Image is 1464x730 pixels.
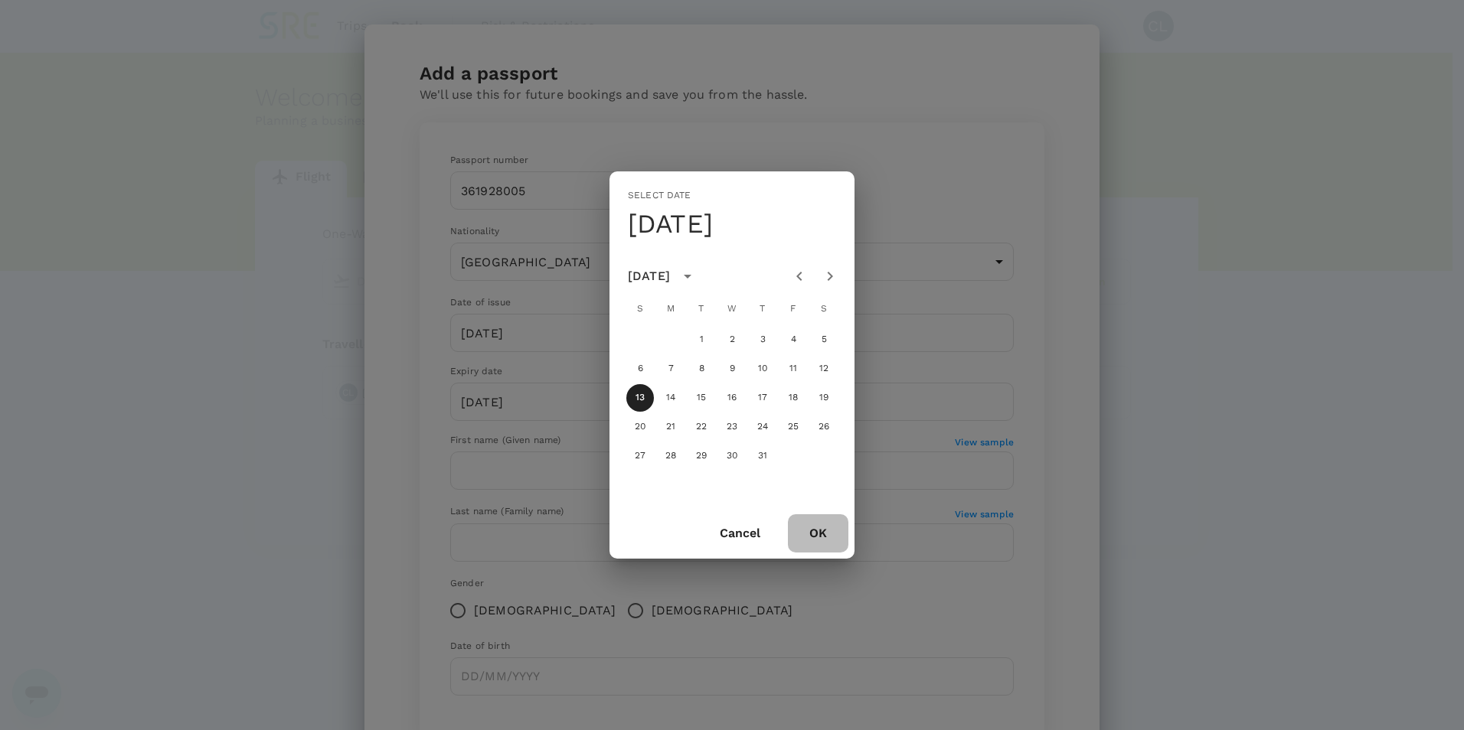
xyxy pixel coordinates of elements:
[788,514,848,552] button: OK
[628,184,691,208] span: Select date
[657,384,685,412] button: 14
[688,442,715,470] button: 29
[810,413,838,441] button: 26
[779,326,807,354] button: 4
[749,326,776,354] button: 3
[779,413,807,441] button: 25
[784,261,815,292] button: Previous month
[626,413,654,441] button: 20
[810,355,838,383] button: 12
[698,514,782,552] button: Cancel
[718,413,746,441] button: 23
[626,355,654,383] button: 6
[749,384,776,412] button: 17
[718,326,746,354] button: 2
[688,326,715,354] button: 1
[749,442,776,470] button: 31
[657,294,685,324] span: Monday
[779,294,807,324] span: Friday
[657,442,685,470] button: 28
[688,355,715,383] button: 8
[779,384,807,412] button: 18
[657,355,685,383] button: 7
[688,413,715,441] button: 22
[675,263,701,289] button: calendar view is open, switch to year view
[718,294,746,324] span: Wednesday
[749,413,776,441] button: 24
[749,294,776,324] span: Thursday
[815,261,845,292] button: Next month
[688,294,715,324] span: Tuesday
[718,384,746,412] button: 16
[779,355,807,383] button: 11
[810,326,838,354] button: 5
[626,384,654,412] button: 13
[810,294,838,324] span: Saturday
[810,384,838,412] button: 19
[718,355,746,383] button: 9
[626,294,654,324] span: Sunday
[657,413,685,441] button: 21
[628,267,670,285] div: [DATE]
[626,442,654,470] button: 27
[749,355,776,383] button: 10
[628,208,713,240] h4: [DATE]
[688,384,715,412] button: 15
[718,442,746,470] button: 30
